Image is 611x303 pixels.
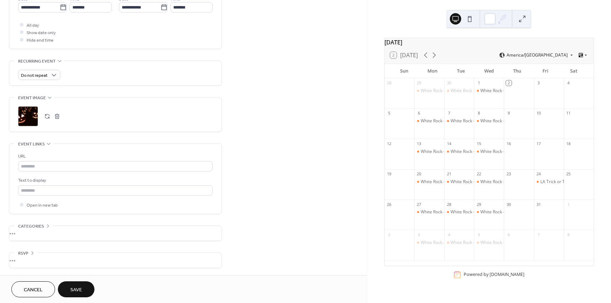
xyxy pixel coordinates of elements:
[418,64,447,78] div: Mon
[27,37,54,44] span: Hide end time
[506,202,511,207] div: 30
[451,209,495,215] div: White Rock - 8am-2pm
[414,118,444,124] div: White Rock - 8am-2pm
[58,281,94,297] button: Save
[506,141,511,146] div: 16
[444,240,474,246] div: White Rock - 8am-2pm
[414,179,444,185] div: White Rock - 8am-2pm
[566,111,571,116] div: 11
[387,141,392,146] div: 12
[480,149,525,155] div: White Rock - 8am-2pm
[566,232,571,237] div: 8
[446,202,452,207] div: 28
[387,171,392,177] div: 19
[446,111,452,116] div: 7
[480,179,525,185] div: White Rock - 8am-2pm
[464,272,524,278] div: Powered by
[506,111,511,116] div: 9
[444,179,474,185] div: White Rock - 8am-2pm
[416,171,422,177] div: 20
[506,232,511,237] div: 6
[531,64,560,78] div: Fri
[476,202,481,207] div: 29
[474,149,504,155] div: White Rock - 8am-2pm
[21,71,48,80] span: Do not repeat
[9,226,222,241] div: •••
[536,171,541,177] div: 24
[421,179,465,185] div: White Rock - 8am-2pm
[566,171,571,177] div: 25
[18,223,44,230] span: Categories
[534,179,564,185] div: LA Trick or Treat on Main Street
[476,141,481,146] div: 15
[387,111,392,116] div: 5
[451,149,495,155] div: White Rock - 8am-2pm
[446,80,452,86] div: 30
[416,80,422,86] div: 29
[421,149,465,155] div: White Rock - 8am-2pm
[414,240,444,246] div: White Rock - 8am-2pm
[536,141,541,146] div: 17
[18,153,211,160] div: URL
[421,88,465,94] div: White Rock - 8am-2pm
[416,232,422,237] div: 3
[414,209,444,215] div: White Rock - 8am-2pm
[536,202,541,207] div: 31
[27,202,58,209] span: Open in new tab
[560,64,588,78] div: Sat
[480,88,525,94] div: White Rock - 8am-2pm
[18,106,38,126] div: ;
[476,232,481,237] div: 5
[18,58,56,65] span: Recurring event
[476,80,481,86] div: 1
[414,149,444,155] div: White Rock - 8am-2pm
[421,240,465,246] div: White Rock - 8am-2pm
[416,202,422,207] div: 27
[480,118,525,124] div: White Rock - 8am-2pm
[503,64,531,78] div: Thu
[476,111,481,116] div: 8
[421,209,465,215] div: White Rock - 8am-2pm
[24,286,43,294] span: Cancel
[476,171,481,177] div: 22
[70,286,82,294] span: Save
[421,118,465,124] div: White Rock - 8am-2pm
[18,177,211,184] div: Text to display
[444,88,474,94] div: White Rock - 8am-2pm
[536,80,541,86] div: 3
[474,179,504,185] div: White Rock - 8am-2pm
[446,171,452,177] div: 21
[446,232,452,237] div: 4
[474,209,504,215] div: White Rock - 8am-2pm
[451,179,495,185] div: White Rock - 8am-2pm
[444,209,474,215] div: White Rock - 8am-2pm
[536,232,541,237] div: 7
[384,38,594,47] div: [DATE]
[474,240,504,246] div: White Rock - 8am-2pm
[536,111,541,116] div: 10
[451,118,495,124] div: White Rock - 8am-2pm
[416,141,422,146] div: 13
[474,88,504,94] div: White Rock - 8am-2pm
[490,272,524,278] a: [DOMAIN_NAME]
[480,209,525,215] div: White Rock - 8am-2pm
[414,88,444,94] div: White Rock - 8am-2pm
[444,118,474,124] div: White Rock - 8am-2pm
[475,64,503,78] div: Wed
[566,80,571,86] div: 4
[387,202,392,207] div: 26
[18,94,46,102] span: Event image
[480,240,525,246] div: White Rock - 8am-2pm
[447,64,475,78] div: Tue
[416,111,422,116] div: 6
[451,240,495,246] div: White Rock - 8am-2pm
[387,80,392,86] div: 28
[507,53,568,57] span: America/[GEOGRAPHIC_DATA]
[27,22,39,29] span: All day
[18,140,45,148] span: Event links
[444,149,474,155] div: White Rock - 8am-2pm
[387,232,392,237] div: 2
[506,171,511,177] div: 23
[11,281,55,297] button: Cancel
